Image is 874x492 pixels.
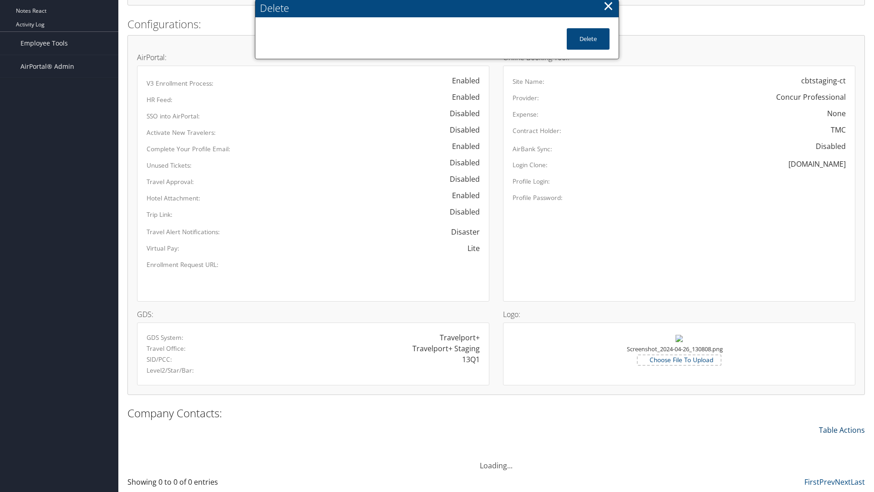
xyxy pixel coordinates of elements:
label: Complete Your Profile Email: [147,144,230,154]
h2: Configurations: [127,16,865,32]
label: Trip Link: [147,210,173,219]
div: Enabled [443,75,480,86]
div: 13Q1 [462,354,480,365]
h4: GDS: [137,311,489,318]
a: Last [851,477,865,487]
button: Delete [567,28,610,50]
a: Next [835,477,851,487]
h4: AirPortal: [137,54,489,61]
label: Choose File To Upload [638,355,721,364]
div: TMC [831,124,846,135]
div: Delete [260,1,619,15]
label: HR Feed: [147,95,173,104]
label: Provider: [513,93,539,102]
div: Disabled [441,174,480,184]
label: SSO into AirPortal: [147,112,200,121]
label: GDS System: [147,333,183,342]
label: Travel Office: [147,344,186,353]
div: Disabled [441,124,480,135]
a: First [804,477,819,487]
small: Screenshot_2024-04-26_130808.png [627,345,723,362]
img: Screenshot_2024-04-26_130808.png [676,335,683,342]
span: Disaster [442,222,480,241]
div: Travelport+ [440,332,480,343]
label: Hotel Attachment: [147,194,200,203]
label: Travel Approval: [147,177,194,186]
label: Travel Alert Notifications: [147,227,220,236]
div: Lite [467,243,480,254]
div: Disabled [441,157,480,168]
div: Enabled [443,190,480,201]
label: Profile Login: [513,177,550,186]
label: Level2/Star/Bar: [147,366,194,375]
label: Activate New Travelers: [147,128,216,137]
div: Disabled [807,141,846,152]
span: Employee Tools [20,32,68,55]
label: V3 Enrollment Process: [147,79,213,88]
a: Prev [819,477,835,487]
div: Disabled [441,206,480,217]
a: Table Actions [819,425,865,435]
div: Concur Professional [776,92,846,102]
label: Site Name: [513,77,544,86]
div: None [827,108,846,119]
div: Showing 0 to 0 of 0 entries [127,477,302,492]
label: Unused Tickets: [147,161,192,170]
div: Enabled [443,92,480,102]
h4: Online Booking Tool: [503,54,855,61]
div: Travelport+ Staging [412,343,480,354]
div: Enabled [443,141,480,152]
div: Disabled [441,108,480,119]
label: Virtual Pay: [147,244,179,253]
span: AirPortal® Admin [20,55,74,78]
label: AirBank Sync: [513,144,552,154]
label: Expense: [513,110,539,119]
label: SID/PCC: [147,355,172,364]
div: Loading... [127,449,865,471]
label: Profile Password: [513,193,563,202]
div: [DOMAIN_NAME] [788,159,846,169]
h4: Logo: [503,311,855,318]
div: cbtstaging-ct [801,75,846,86]
label: Login Clone: [513,160,548,169]
label: Contract Holder: [513,126,561,135]
label: Enrollment Request URL: [147,260,218,269]
h2: Company Contacts: [127,405,865,421]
